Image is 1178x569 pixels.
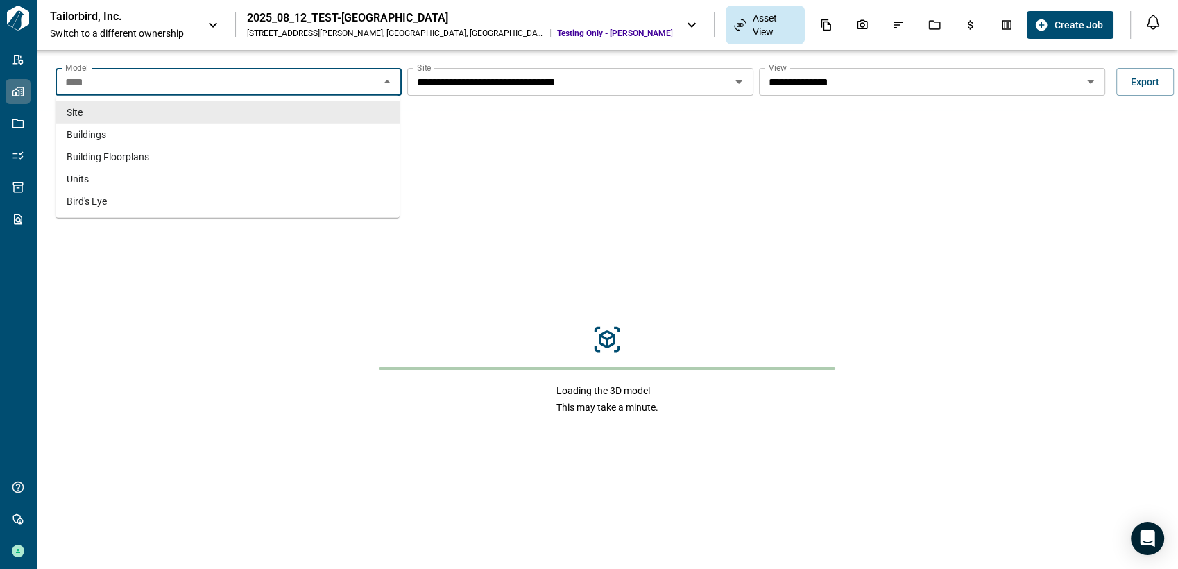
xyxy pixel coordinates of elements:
div: Asset View [726,6,804,44]
label: View [769,62,787,74]
div: Documents [812,13,841,37]
div: Open Intercom Messenger [1131,522,1164,555]
div: Takeoff Center [992,13,1021,37]
button: Close [377,72,397,92]
div: Budgets [956,13,985,37]
span: Units [67,172,89,186]
span: This may take a minute. [556,400,658,414]
span: Building Floorplans [67,150,149,164]
span: Bird's Eye [67,194,107,208]
button: Open notification feed [1142,11,1164,33]
button: Open [1081,72,1100,92]
p: Tailorbird, Inc. [50,10,175,24]
div: Photos [848,13,877,37]
label: Model [65,62,88,74]
span: Buildings [67,128,106,142]
div: 2025_08_12_TEST-[GEOGRAPHIC_DATA] [247,11,672,25]
span: Switch to a different ownership [50,26,194,40]
span: Export [1131,75,1159,89]
div: Issues & Info [884,13,913,37]
span: Asset View [752,11,796,39]
span: Site [67,105,83,119]
button: Export [1116,68,1174,96]
span: Loading the 3D model [556,384,658,398]
span: Create Job [1054,18,1102,32]
div: Jobs [920,13,949,37]
button: Open [729,72,749,92]
button: Create Job [1027,11,1113,39]
span: Testing Only - [PERSON_NAME] [556,28,672,39]
div: [STREET_ADDRESS][PERSON_NAME] , [GEOGRAPHIC_DATA] , [GEOGRAPHIC_DATA] [247,28,545,39]
label: Site [417,62,431,74]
